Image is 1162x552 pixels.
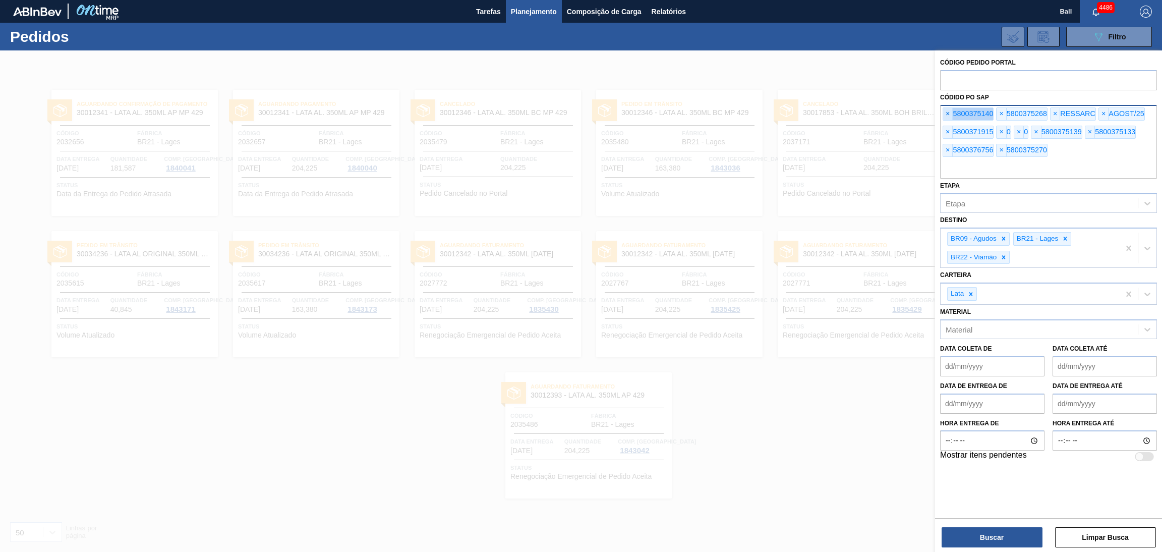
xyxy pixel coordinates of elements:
[943,144,953,156] span: ×
[943,126,953,138] span: ×
[940,94,989,101] label: Códido PO SAP
[943,144,994,157] div: 5800376756
[1097,2,1115,13] span: 4486
[1031,126,1082,139] div: 5800375139
[940,59,1016,66] label: Código Pedido Portal
[1085,126,1136,139] div: 5800375133
[1050,107,1096,121] div: RESSARC
[1109,33,1126,41] span: Filtro
[940,416,1044,431] label: Hora entrega de
[940,451,1027,463] label: Mostrar itens pendentes
[1031,126,1041,138] span: ×
[943,108,953,120] span: ×
[13,7,62,16] img: TNhmsLtSVTkK8tSr43FrP2fwEKptu5GPRR3wAAAABJRU5ErkJggg==
[996,126,1011,139] div: 0
[940,308,971,315] label: Material
[1098,107,1145,121] div: AGOST/25
[946,199,965,207] div: Etapa
[1014,126,1024,138] span: ×
[940,182,960,189] label: Etapa
[1053,356,1157,376] input: dd/mm/yyyy
[997,108,1006,120] span: ×
[948,288,965,300] div: Lata
[1053,394,1157,414] input: dd/mm/yyyy
[1014,233,1060,245] div: BR21 - Lages
[948,251,998,264] div: BR22 - Viamão
[511,6,557,18] span: Planejamento
[1027,27,1060,47] div: Solicitação de Revisão de Pedidos
[1014,126,1028,139] div: 0
[997,144,1006,156] span: ×
[1080,5,1112,19] button: Notificações
[948,233,998,245] div: BR09 - Agudos
[476,6,501,18] span: Tarefas
[1099,108,1109,120] span: ×
[1053,416,1157,431] label: Hora entrega até
[567,6,642,18] span: Composição de Carga
[940,382,1007,390] label: Data de Entrega de
[996,107,1047,121] div: 5800375268
[1053,345,1107,352] label: Data coleta até
[940,345,992,352] label: Data coleta de
[997,126,1006,138] span: ×
[943,126,994,139] div: 5800371915
[940,356,1044,376] input: dd/mm/yyyy
[1002,27,1024,47] div: Importar Negociações dos Pedidos
[1053,382,1123,390] label: Data de Entrega até
[940,394,1044,414] input: dd/mm/yyyy
[1066,27,1152,47] button: Filtro
[940,216,967,224] label: Destino
[1085,126,1095,138] span: ×
[1051,108,1060,120] span: ×
[943,107,994,121] div: 5800375140
[10,31,165,42] h1: Pedidos
[652,6,686,18] span: Relatórios
[996,144,1047,157] div: 5800375270
[946,325,972,334] div: Material
[940,271,971,279] label: Carteira
[1140,6,1152,18] img: Logout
